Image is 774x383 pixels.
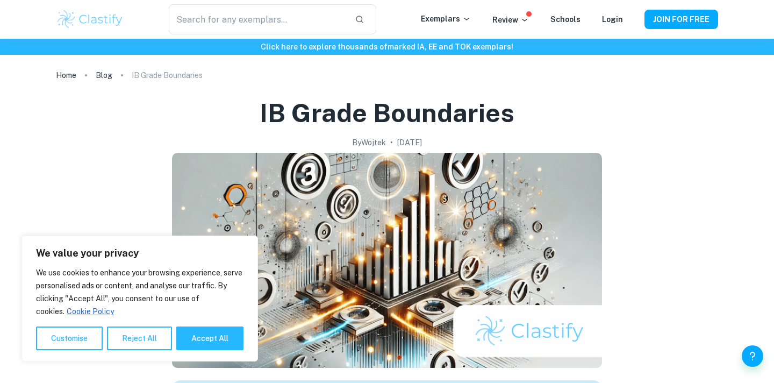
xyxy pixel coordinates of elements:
h1: IB Grade Boundaries [260,96,514,130]
input: Search for any exemplars... [169,4,346,34]
h2: [DATE] [397,137,422,148]
a: Blog [96,68,112,83]
div: We value your privacy [21,236,258,361]
img: Clastify logo [56,9,124,30]
a: Login [602,15,623,24]
p: IB Grade Boundaries [132,69,203,81]
p: We use cookies to enhance your browsing experience, serve personalised ads or content, and analys... [36,266,243,318]
button: Help and Feedback [742,345,763,367]
h6: Click here to explore thousands of marked IA, EE and TOK exemplars ! [2,41,772,53]
button: Reject All [107,327,172,350]
p: Exemplars [421,13,471,25]
p: Review [492,14,529,26]
a: Home [56,68,76,83]
p: • [390,137,393,148]
h2: By Wojtek [352,137,386,148]
button: Accept All [176,327,243,350]
a: Schools [550,15,580,24]
button: JOIN FOR FREE [644,10,718,29]
p: We value your privacy [36,247,243,260]
button: Customise [36,327,103,350]
img: IB Grade Boundaries cover image [172,153,602,368]
a: Cookie Policy [66,307,114,316]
